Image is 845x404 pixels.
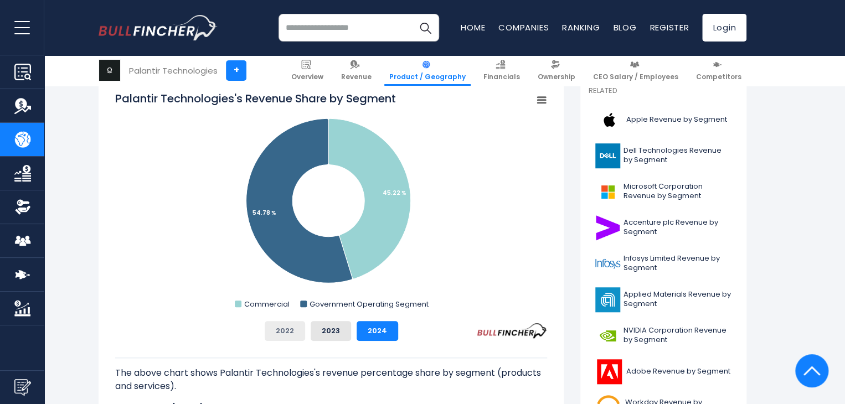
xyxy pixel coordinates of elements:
img: NVDA logo [595,323,620,348]
span: Ownership [538,72,575,81]
text: Commercial [244,299,290,309]
a: Adobe Revenue by Segment [589,356,738,387]
a: NVIDIA Corporation Revenue by Segment [589,320,738,351]
a: Login [702,14,746,42]
span: CEO Salary / Employees [593,72,678,81]
span: Product / Geography [389,72,466,81]
span: Applied Materials Revenue by Segment [624,290,731,309]
img: PLTR logo [99,60,120,81]
a: Infosys Limited Revenue by Segment [589,248,738,279]
a: Apple Revenue by Segment [589,105,738,135]
a: Dell Technologies Revenue by Segment [589,141,738,171]
button: 2022 [265,321,305,341]
tspan: 54.78 % [253,209,276,217]
a: Ownership [533,55,580,86]
span: NVIDIA Corporation Revenue by Segment [624,326,731,345]
span: Infosys Limited Revenue by Segment [624,254,731,273]
a: Home [461,22,485,33]
img: MSFT logo [595,179,620,204]
span: Competitors [696,72,741,81]
a: Register [650,22,689,33]
span: Apple Revenue by Segment [626,115,727,125]
a: Companies [498,22,549,33]
div: Palantir Technologies [129,64,218,77]
img: bullfincher logo [99,15,218,40]
span: Accenture plc Revenue by Segment [624,218,731,237]
span: Microsoft Corporation Revenue by Segment [624,182,731,201]
a: + [226,60,246,81]
img: INFY logo [595,251,620,276]
img: Ownership [14,199,31,215]
a: Microsoft Corporation Revenue by Segment [589,177,738,207]
span: Adobe Revenue by Segment [626,367,730,376]
p: The above chart shows Palantir Technologies's revenue percentage share by segment (products and s... [115,366,547,393]
img: ADBE logo [595,359,623,384]
span: Overview [291,72,323,81]
p: Related [589,86,738,96]
svg: Palantir Technologies's Revenue Share by Segment [115,91,547,312]
a: Overview [286,55,328,86]
a: Competitors [691,55,746,86]
text: Government Operating Segment [310,299,429,309]
a: Accenture plc Revenue by Segment [589,213,738,243]
span: Financials [483,72,520,81]
tspan: Palantir Technologies's Revenue Share by Segment [115,91,396,106]
a: Revenue [336,55,377,86]
span: Revenue [341,72,372,81]
a: Go to homepage [99,15,218,40]
button: Search [411,14,439,42]
tspan: 45.22 % [383,189,406,197]
img: AAPL logo [595,107,623,132]
a: Blog [613,22,636,33]
button: 2024 [357,321,398,341]
a: Product / Geography [384,55,471,86]
img: ACN logo [595,215,620,240]
a: Applied Materials Revenue by Segment [589,284,738,315]
a: Ranking [562,22,600,33]
a: Financials [478,55,525,86]
img: AMAT logo [595,287,620,312]
img: DELL logo [595,143,620,168]
button: 2023 [311,321,351,341]
span: Dell Technologies Revenue by Segment [624,146,731,165]
a: CEO Salary / Employees [588,55,683,86]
